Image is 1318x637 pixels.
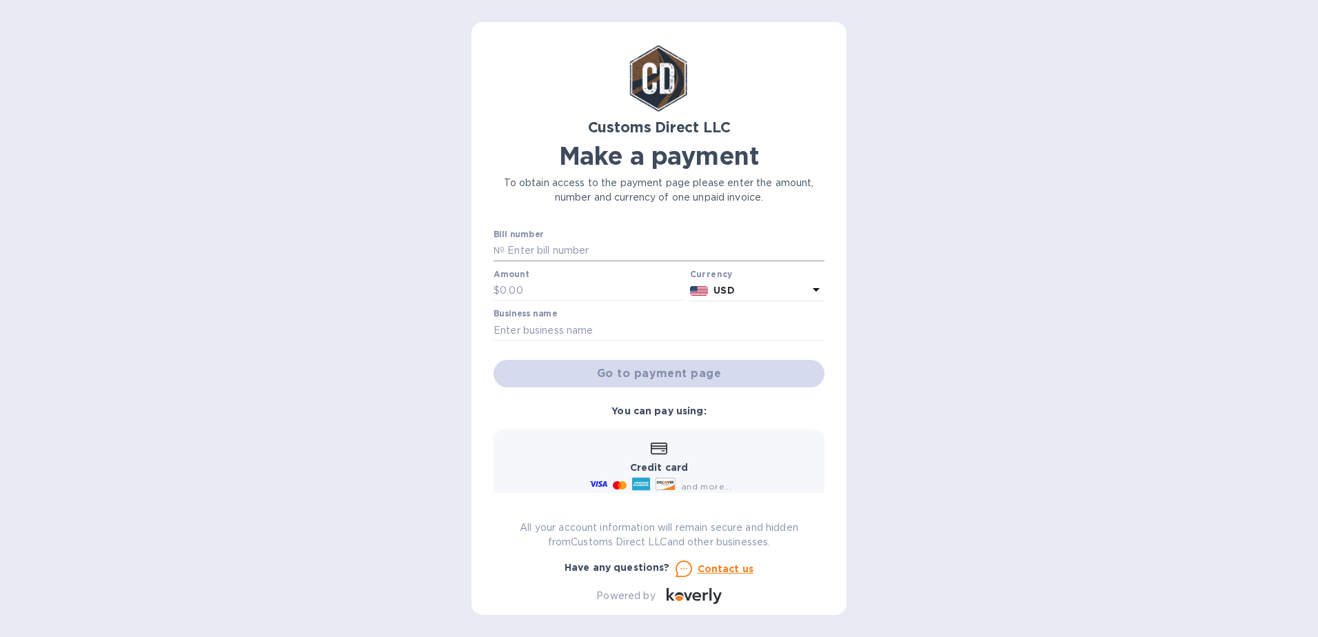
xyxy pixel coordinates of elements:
label: Amount [494,270,529,279]
u: Contact us [698,563,754,574]
input: 0.00 [500,281,685,301]
b: Have any questions? [565,562,670,573]
input: Enter bill number [505,241,824,261]
p: Powered by [596,589,655,603]
p: All your account information will remain secure and hidden from Customs Direct LLC and other busi... [494,520,824,549]
label: Business name [494,310,557,318]
label: Bill number [494,231,543,239]
b: Customs Direct LLC [588,119,731,136]
h1: Make a payment [494,141,824,170]
span: and more... [681,481,731,492]
input: Enter business name [494,320,824,341]
b: USD [713,285,734,296]
b: Credit card [630,462,688,473]
p: To obtain access to the payment page please enter the amount, number and currency of one unpaid i... [494,176,824,205]
b: Currency [690,269,733,279]
p: $ [494,283,500,298]
b: You can pay using: [611,405,706,416]
p: № [494,243,505,258]
img: USD [690,286,709,296]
